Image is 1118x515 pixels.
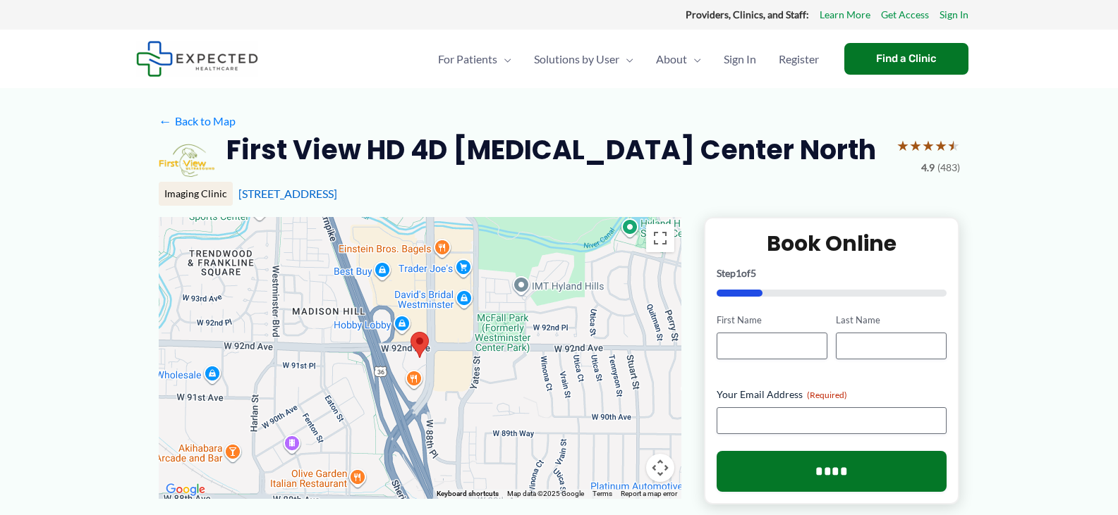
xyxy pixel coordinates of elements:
[159,182,233,206] div: Imaging Clinic
[427,35,523,84] a: For PatientsMenu Toggle
[427,35,830,84] nav: Primary Site Navigation
[619,35,633,84] span: Menu Toggle
[645,35,712,84] a: AboutMenu Toggle
[226,132,876,167] h2: First View HD 4D [MEDICAL_DATA] Center North
[897,132,909,159] span: ★
[736,267,741,279] span: 1
[937,159,960,177] span: (483)
[437,489,499,499] button: Keyboard shortcuts
[836,314,947,327] label: Last Name
[686,8,809,20] strong: Providers, Clinics, and Staff:
[751,267,756,279] span: 5
[593,490,612,497] a: Terms (opens in new tab)
[162,480,209,499] a: Open this area in Google Maps (opens a new window)
[238,187,337,200] a: [STREET_ADDRESS]
[438,35,497,84] span: For Patients
[507,490,584,497] span: Map data ©2025 Google
[717,314,827,327] label: First Name
[844,43,968,75] a: Find a Clinic
[646,224,674,252] button: Toggle fullscreen view
[656,35,687,84] span: About
[159,114,172,128] span: ←
[779,35,819,84] span: Register
[724,35,756,84] span: Sign In
[534,35,619,84] span: Solutions by User
[921,159,935,177] span: 4.9
[767,35,830,84] a: Register
[820,6,870,24] a: Learn More
[523,35,645,84] a: Solutions by UserMenu Toggle
[717,230,947,257] h2: Book Online
[940,6,968,24] a: Sign In
[159,111,236,132] a: ←Back to Map
[646,454,674,482] button: Map camera controls
[909,132,922,159] span: ★
[935,132,947,159] span: ★
[497,35,511,84] span: Menu Toggle
[922,132,935,159] span: ★
[162,480,209,499] img: Google
[621,490,677,497] a: Report a map error
[712,35,767,84] a: Sign In
[717,387,947,402] label: Your Email Address
[136,41,258,77] img: Expected Healthcare Logo - side, dark font, small
[881,6,929,24] a: Get Access
[687,35,701,84] span: Menu Toggle
[807,390,847,400] span: (Required)
[717,268,947,278] p: Step of
[947,132,960,159] span: ★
